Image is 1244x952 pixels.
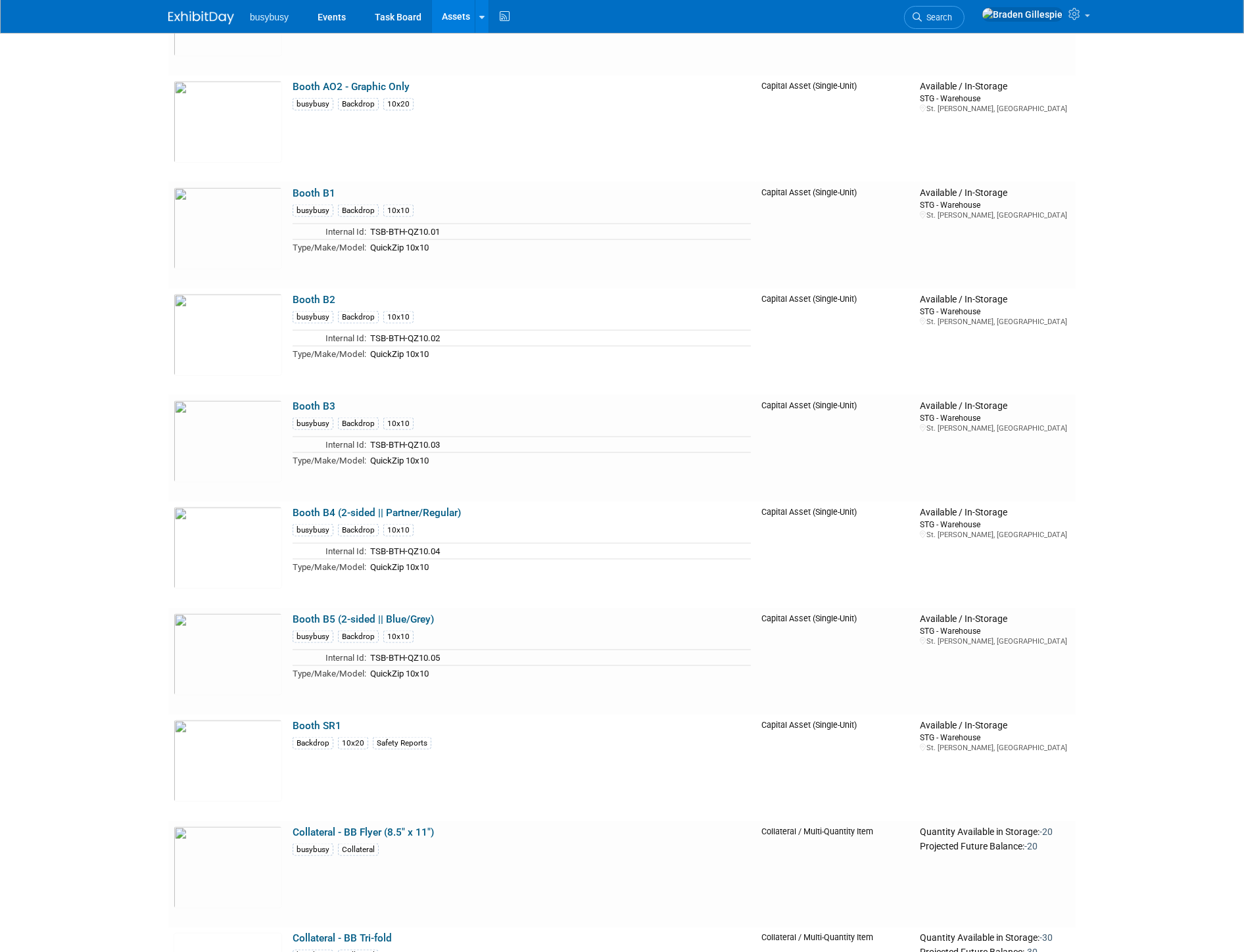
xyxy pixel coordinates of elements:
img: ExhibitDay [168,11,234,24]
div: Available / In-Storage [920,613,1070,625]
td: Type/Make/Model: [293,239,366,254]
img: Braden Gillespie [982,7,1063,22]
td: TSB-BTH-QZ10.04 [366,544,751,559]
a: Booth AO2 - Graphic Only [293,81,410,93]
div: St. [PERSON_NAME], [GEOGRAPHIC_DATA] [920,743,1070,753]
div: Available / In-Storage [920,400,1070,412]
div: St. [PERSON_NAME], [GEOGRAPHIC_DATA] [920,636,1070,646]
div: busybusy [293,417,333,430]
td: QuickZip 10x10 [366,239,751,254]
div: St. [PERSON_NAME], [GEOGRAPHIC_DATA] [920,530,1070,540]
div: busybusy [293,311,333,323]
div: St. [PERSON_NAME], [GEOGRAPHIC_DATA] [920,210,1070,220]
div: STG - Warehouse [920,625,1070,636]
div: Backdrop [338,204,379,217]
td: Type/Make/Model: [293,452,366,467]
div: Backdrop [293,737,333,750]
a: Booth B2 [293,294,335,306]
div: 10x10 [383,631,414,643]
td: Capital Asset (Single-Unit) [756,395,915,502]
div: 10x10 [383,524,414,536]
div: Backdrop [338,98,379,110]
div: busybusy [293,204,333,217]
a: Booth B4 (2-sided || Partner/Regular) [293,507,461,519]
div: St. [PERSON_NAME], [GEOGRAPHIC_DATA] [920,423,1070,433]
div: STG - Warehouse [920,519,1070,530]
div: Available / In-Storage [920,507,1070,519]
div: Safety Reports [373,737,431,750]
div: STG - Warehouse [920,412,1070,423]
span: -30 [1040,933,1053,943]
div: busybusy [293,98,333,110]
div: Available / In-Storage [920,720,1070,732]
td: QuickZip 10x10 [366,452,751,467]
a: Booth SR1 [293,720,341,732]
td: Internal Id: [293,437,366,453]
td: QuickZip 10x10 [366,665,751,680]
div: 10x10 [383,311,414,323]
div: 10x10 [383,204,414,217]
div: Projected Future Balance: [920,838,1070,853]
a: Booth B3 [293,400,335,412]
span: Search [922,12,952,22]
div: STG - Warehouse [920,199,1070,210]
div: Quantity Available in Storage: [920,826,1070,838]
td: TSB-BTH-QZ10.01 [366,224,751,240]
div: 10x20 [383,98,414,110]
div: Backdrop [338,311,379,323]
span: -20 [1040,826,1053,837]
td: QuickZip 10x10 [366,346,751,361]
td: Type/Make/Model: [293,346,366,361]
td: TSB-BTH-QZ10.02 [366,331,751,346]
td: Capital Asset (Single-Unit) [756,715,915,821]
td: Collateral / Multi-Quantity Item [756,821,915,928]
div: Collateral [338,844,379,856]
a: Booth B5 (2-sided || Blue/Grey) [293,613,434,625]
a: Collateral - BB Flyer (8.5" x 11") [293,826,434,838]
div: busybusy [293,844,333,856]
div: busybusy [293,524,333,536]
a: Booth B1 [293,187,335,199]
a: Collateral - BB Tri-fold [293,933,392,945]
td: TSB-BTH-QZ10.05 [366,650,751,666]
td: Internal Id: [293,331,366,346]
td: Type/Make/Model: [293,665,366,680]
div: STG - Warehouse [920,732,1070,743]
div: Quantity Available in Storage: [920,933,1070,945]
td: Capital Asset (Single-Unit) [756,502,915,608]
td: Internal Id: [293,224,366,240]
div: 10x20 [338,737,368,750]
div: busybusy [293,631,333,643]
span: -20 [1024,841,1038,851]
div: Available / In-Storage [920,294,1070,306]
div: Backdrop [338,524,379,536]
td: Capital Asset (Single-Unit) [756,608,915,715]
div: 10x10 [383,417,414,430]
td: Capital Asset (Single-Unit) [756,289,915,395]
div: Backdrop [338,631,379,643]
a: Search [904,6,965,29]
div: St. [PERSON_NAME], [GEOGRAPHIC_DATA] [920,317,1070,327]
div: St. [PERSON_NAME], [GEOGRAPHIC_DATA] [920,104,1070,114]
div: STG - Warehouse [920,306,1070,317]
td: Capital Asset (Single-Unit) [756,182,915,289]
td: QuickZip 10x10 [366,559,751,574]
td: TSB-BTH-QZ10.03 [366,437,751,453]
div: Available / In-Storage [920,81,1070,93]
td: Internal Id: [293,544,366,559]
td: Internal Id: [293,650,366,666]
td: Capital Asset (Single-Unit) [756,76,915,182]
td: Type/Make/Model: [293,559,366,574]
div: Backdrop [338,417,379,430]
span: busybusy [250,12,289,22]
div: Available / In-Storage [920,187,1070,199]
div: STG - Warehouse [920,93,1070,104]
